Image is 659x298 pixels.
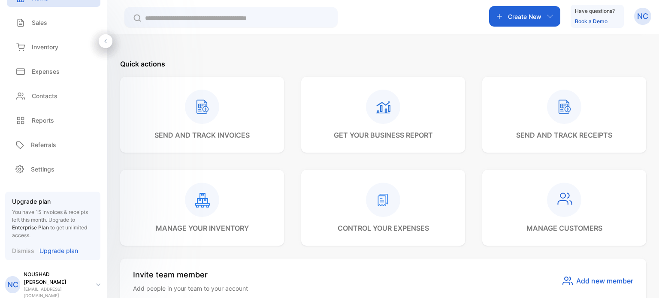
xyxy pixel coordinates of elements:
a: Upgrade plan [34,246,78,255]
span: Enterprise Plan [12,224,49,231]
p: get your business report [334,130,433,140]
a: Book a Demo [575,18,608,24]
p: Reports [32,116,54,125]
p: NC [637,11,648,22]
p: Upgrade plan [39,246,78,255]
p: NOUSHAD [PERSON_NAME] [24,271,89,286]
p: Inventory [32,42,58,51]
p: NC [7,279,18,290]
button: Add new member [562,276,633,286]
p: Expenses [32,67,60,76]
p: Have questions? [575,7,615,15]
p: send and track receipts [516,130,612,140]
p: You have 15 invoices & receipts left this month. [12,208,94,239]
p: Upgrade plan [12,197,94,206]
button: Create New [489,6,560,27]
p: Add people in your team to your account [133,284,248,293]
p: send and track invoices [154,130,250,140]
p: Sales [32,18,47,27]
p: Referrals [31,140,56,149]
span: Upgrade to to get unlimited access. [12,217,87,238]
p: control your expenses [338,223,429,233]
p: Dismiss [12,246,34,255]
p: Create New [508,12,541,21]
p: Quick actions [120,59,646,69]
p: manage customers [526,223,602,233]
p: Settings [31,165,54,174]
button: NC [634,6,651,27]
p: manage your inventory [156,223,249,233]
p: Contacts [32,91,57,100]
p: Invite team member [133,269,248,280]
span: Add new member [576,276,633,286]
